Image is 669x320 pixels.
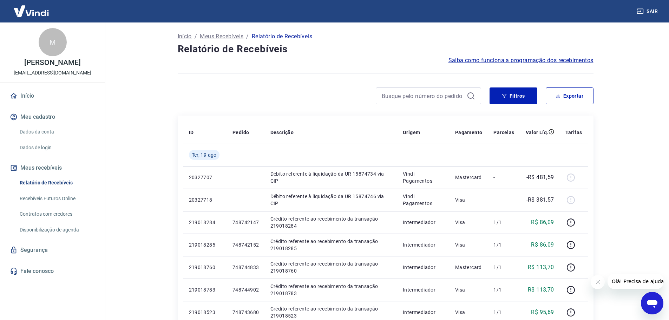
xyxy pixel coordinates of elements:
[608,274,663,289] iframe: Mensagem da empresa
[403,129,420,136] p: Origem
[493,309,514,316] p: 1/1
[455,309,483,316] p: Visa
[403,286,444,293] p: Intermediador
[39,28,67,56] div: M
[270,193,392,207] p: Débito referente à liquidação da UR 15874746 via CIP
[246,32,249,41] p: /
[455,264,483,271] p: Mastercard
[189,174,221,181] p: 20327707
[493,129,514,136] p: Parcelas
[403,170,444,184] p: Vindi Pagamentos
[635,5,661,18] button: Sair
[528,286,554,294] p: R$ 113,70
[24,59,80,66] p: [PERSON_NAME]
[17,125,97,139] a: Dados da conta
[565,129,582,136] p: Tarifas
[270,170,392,184] p: Débito referente à liquidação da UR 15874734 via CIP
[531,218,554,227] p: R$ 86,09
[252,32,312,41] p: Relatório de Recebíveis
[403,241,444,248] p: Intermediador
[189,264,221,271] p: 219018760
[528,263,554,272] p: R$ 113,70
[270,305,392,319] p: Crédito referente ao recebimento da transação 219018523
[189,219,221,226] p: 219018284
[8,109,97,125] button: Meu cadastro
[17,223,97,237] a: Disponibilização de agenda
[382,91,464,101] input: Busque pelo número do pedido
[546,87,593,104] button: Exportar
[531,308,554,316] p: R$ 95,69
[448,56,593,65] a: Saiba como funciona a programação dos recebimentos
[526,129,549,136] p: Valor Líq.
[232,309,259,316] p: 748743680
[17,141,97,155] a: Dados de login
[189,309,221,316] p: 219018523
[403,309,444,316] p: Intermediador
[232,286,259,293] p: 748744902
[8,0,54,22] img: Vindi
[455,196,483,203] p: Visa
[455,286,483,293] p: Visa
[455,174,483,181] p: Mastercard
[270,238,392,252] p: Crédito referente ao recebimento da transação 219018285
[270,260,392,274] p: Crédito referente ao recebimento da transação 219018760
[493,174,514,181] p: -
[178,42,593,56] h4: Relatório de Recebíveis
[493,196,514,203] p: -
[526,173,554,182] p: -R$ 481,59
[189,286,221,293] p: 219018783
[192,151,217,158] span: Ter, 19 ago
[641,292,663,314] iframe: Botão para abrir a janela de mensagens
[531,241,554,249] p: R$ 86,09
[493,241,514,248] p: 1/1
[455,241,483,248] p: Visa
[455,219,483,226] p: Visa
[526,196,554,204] p: -R$ 381,57
[17,176,97,190] a: Relatório de Recebíveis
[200,32,243,41] a: Meus Recebíveis
[189,129,194,136] p: ID
[455,129,483,136] p: Pagamento
[4,5,59,11] span: Olá! Precisa de ajuda?
[189,241,221,248] p: 219018285
[403,219,444,226] p: Intermediador
[178,32,192,41] a: Início
[270,215,392,229] p: Crédito referente ao recebimento da transação 219018284
[232,129,249,136] p: Pedido
[493,219,514,226] p: 1/1
[591,275,605,289] iframe: Fechar mensagem
[17,191,97,206] a: Recebíveis Futuros Online
[493,264,514,271] p: 1/1
[232,241,259,248] p: 748742152
[8,242,97,258] a: Segurança
[8,263,97,279] a: Fale conosco
[8,160,97,176] button: Meus recebíveis
[490,87,537,104] button: Filtros
[8,88,97,104] a: Início
[493,286,514,293] p: 1/1
[195,32,197,41] p: /
[189,196,221,203] p: 20327718
[403,193,444,207] p: Vindi Pagamentos
[270,129,294,136] p: Descrição
[232,264,259,271] p: 748744833
[403,264,444,271] p: Intermediador
[270,283,392,297] p: Crédito referente ao recebimento da transação 219018783
[14,69,91,77] p: [EMAIL_ADDRESS][DOMAIN_NAME]
[17,207,97,221] a: Contratos com credores
[232,219,259,226] p: 748742147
